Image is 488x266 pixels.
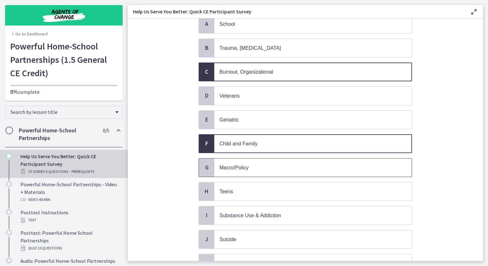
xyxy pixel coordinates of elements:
h3: Help Us Serve You Better: Quick CE Participant Survey [133,8,460,15]
span: · [69,168,70,175]
div: Text [20,216,120,224]
span: E [203,116,210,123]
span: C [203,68,210,76]
p: complete [10,88,118,96]
div: Search by lesson title [5,106,123,119]
span: 0% [10,88,18,95]
span: Geriatric [219,117,239,122]
div: Video [20,196,120,203]
span: G [203,164,210,171]
span: B [203,44,210,52]
div: Posttest: Powerful Home School Partnerships [20,229,120,252]
span: Macro/Policy [219,165,249,170]
span: F [203,140,210,147]
span: · 15 Questions [37,244,62,252]
div: Help Us Serve You Better: Quick CE Participant Survey [20,152,120,175]
div: Posttest Instructions [20,209,120,224]
h2: Powerful Home-School Partnerships [19,127,97,142]
span: Veterans [219,93,240,99]
span: PREREQUISITE [72,168,95,175]
span: Teens [219,189,233,194]
span: Suicide [219,237,236,242]
span: Substance Use & Addiction [219,213,281,218]
h1: Powerful Home-School Partnerships (1.5 General CE Credit) [10,40,118,80]
span: Burnout, Organizational [219,69,273,75]
span: H [203,188,210,195]
span: A [203,20,210,28]
span: Neurodivergence & [MEDICAL_DATA] [219,261,306,266]
a: Go to Dashboard [10,31,48,37]
div: CE Survey [20,168,120,175]
span: D [203,92,210,100]
span: · 6 Questions [45,168,68,175]
span: 0 / 5 [103,127,109,134]
span: Search by lesson title [11,109,112,115]
span: · 85 min [38,196,50,203]
img: Agents of Change [26,8,102,23]
span: Trauma, [MEDICAL_DATA] [219,45,281,51]
div: Powerful Home-School Partnerships - Video + Materials [20,181,120,203]
span: J [203,235,210,243]
span: Child and Family [219,141,257,146]
span: School [219,21,235,27]
div: Quiz [20,244,120,252]
span: I [203,211,210,219]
